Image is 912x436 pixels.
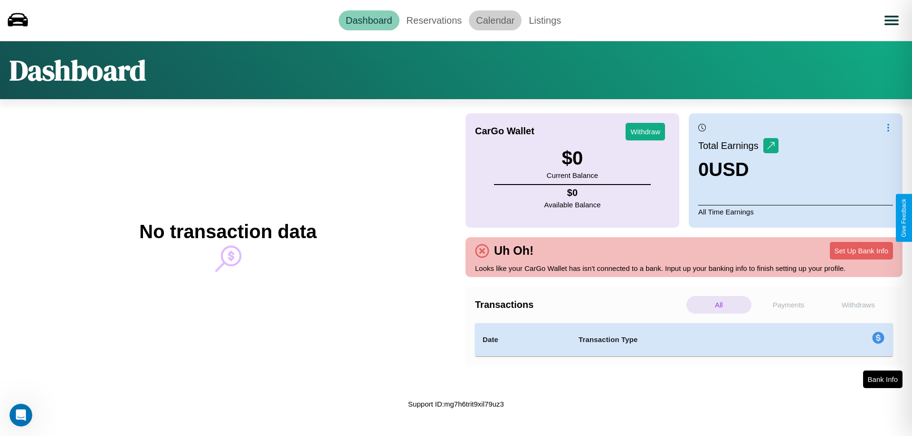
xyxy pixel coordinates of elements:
p: Withdraws [826,296,891,314]
table: simple table [475,323,893,356]
div: Give Feedback [901,199,907,237]
button: Withdraw [626,123,665,140]
a: Dashboard [339,10,399,30]
a: Reservations [399,10,469,30]
h4: Transactions [475,299,684,310]
h4: CarGo Wallet [475,126,534,137]
h3: $ 0 [547,148,598,169]
h1: Dashboard [9,51,146,90]
p: Payments [756,296,821,314]
p: Looks like your CarGo Wallet has isn't connected to a bank. Input up your banking info to finish ... [475,262,893,275]
p: Current Balance [547,169,598,182]
h3: 0 USD [698,159,779,180]
p: Available Balance [544,198,601,211]
p: All Time Earnings [698,205,893,218]
p: All [686,296,751,314]
h4: Uh Oh! [489,244,538,258]
h4: Transaction Type [579,334,794,345]
button: Set Up Bank Info [830,242,893,260]
p: Support ID: mg7h6trit9xil79uz3 [408,398,504,410]
button: Bank Info [863,371,902,388]
iframe: Intercom live chat [9,404,32,427]
a: Calendar [469,10,522,30]
button: Open menu [878,7,905,34]
h4: Date [483,334,563,345]
h2: No transaction data [139,221,316,242]
p: Total Earnings [698,137,763,154]
a: Listings [522,10,568,30]
h4: $ 0 [544,187,601,198]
